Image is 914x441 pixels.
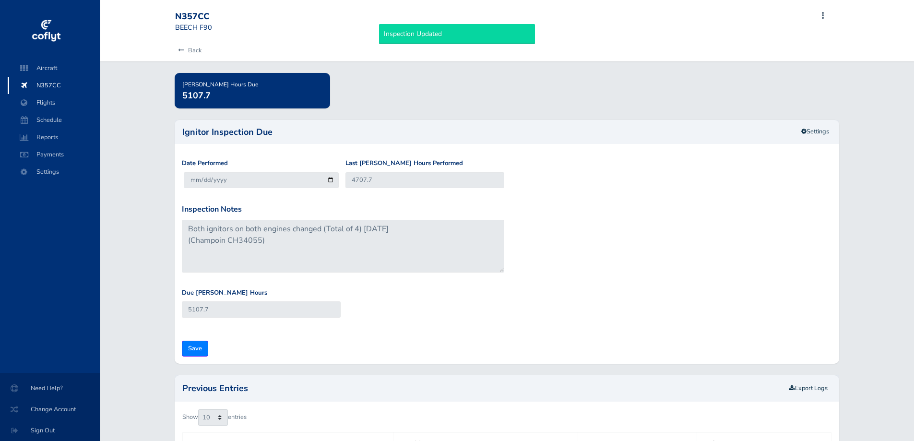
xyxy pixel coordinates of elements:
span: N357CC [17,77,90,94]
span: [PERSON_NAME] Hours Due [182,81,258,88]
textarea: Both ignitors on both engines changed (Total of 4) [DATE] (Champoin CH34055) [182,220,504,273]
label: Last [PERSON_NAME] Hours Performed [345,158,463,168]
span: Sign Out [12,422,88,439]
label: Show entries [182,409,247,426]
span: Schedule [17,111,90,129]
span: Flights [17,94,90,111]
h2: Ignitor Inspection Due [182,128,831,136]
span: Reports [17,129,90,146]
small: BEECH F90 [175,23,212,32]
h2: Previous Entries [182,384,785,393]
a: Export Logs [789,384,828,393]
span: Need Help? [12,380,88,397]
label: Due [PERSON_NAME] Hours [182,288,267,298]
div: Inspection Updated [379,24,535,44]
img: coflyt logo [30,17,62,46]
input: Save [182,341,208,357]
span: 5107.7 [182,90,211,101]
span: Aircraft [17,60,90,77]
span: Payments [17,146,90,163]
a: Back [175,40,202,61]
label: Date Performed [182,158,228,168]
a: Settings [795,124,835,140]
span: Change Account [12,401,88,418]
select: Showentries [198,409,228,426]
span: Settings [17,163,90,180]
label: Inspection Notes [182,203,242,216]
div: N357CC [175,12,244,22]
